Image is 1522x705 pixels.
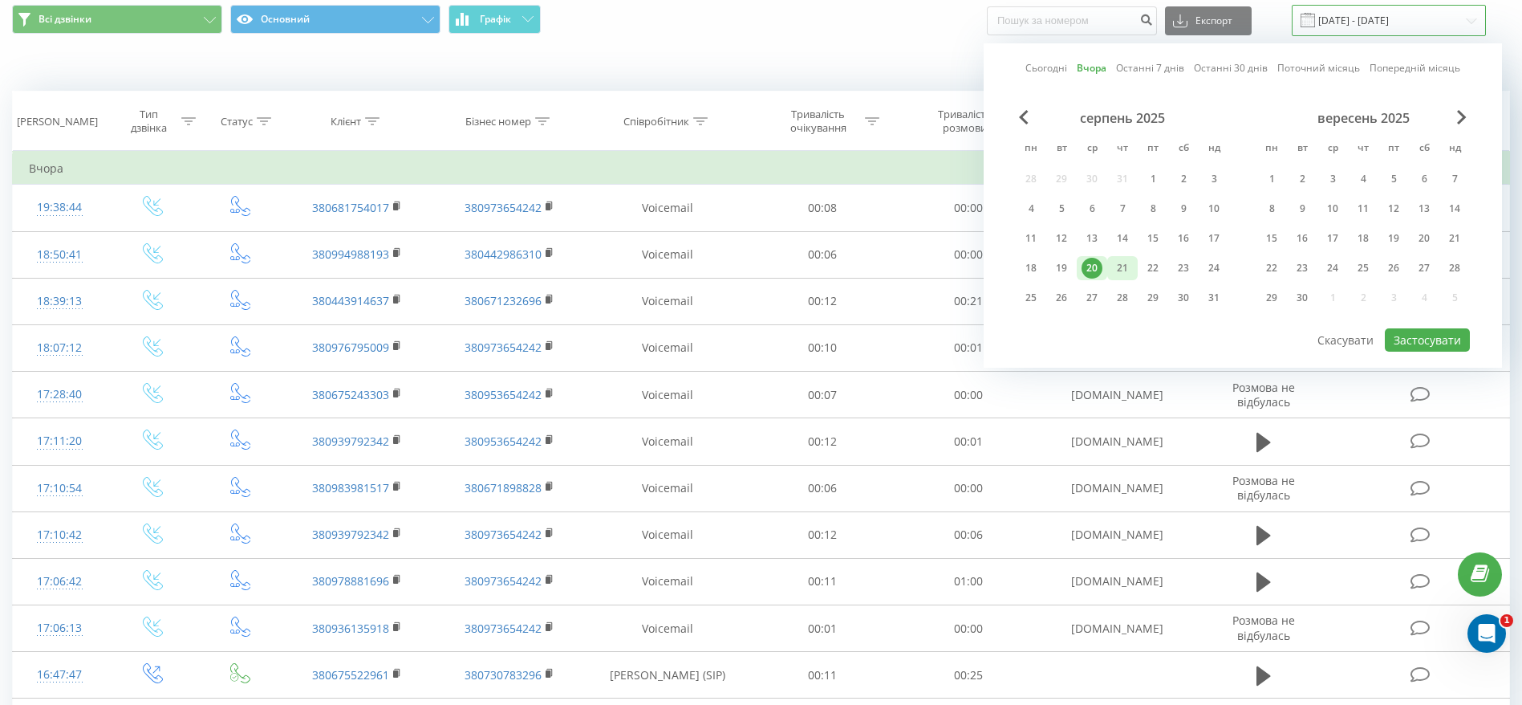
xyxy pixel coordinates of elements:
div: вересень 2025 [1256,110,1470,126]
a: Вчора [1077,60,1106,75]
div: 11 [1353,198,1374,219]
div: сб 6 вер 2025 р. [1409,167,1439,191]
td: 00:06 [749,465,895,511]
div: 2 [1292,169,1313,189]
div: 19:38:44 [29,192,90,223]
td: Voicemail [586,558,749,605]
td: Voicemail [586,231,749,278]
div: 9 [1292,198,1313,219]
div: 3 [1203,169,1224,189]
span: Розмова не відбулась [1232,613,1295,642]
div: сб 30 серп 2025 р. [1168,286,1199,310]
a: 380671898828 [465,480,542,495]
div: ср 24 вер 2025 р. [1317,256,1348,280]
abbr: неділя [1443,137,1467,161]
td: 00:21 [895,278,1041,324]
div: 18 [1353,228,1374,249]
div: вт 19 серп 2025 р. [1046,256,1077,280]
span: 1 [1500,614,1513,627]
div: 8 [1143,198,1163,219]
div: 25 [1021,287,1041,308]
a: 380973654242 [465,573,542,589]
div: 14 [1444,198,1465,219]
div: пн 4 серп 2025 р. [1016,197,1046,221]
div: 13 [1082,228,1102,249]
div: 22 [1261,258,1282,279]
div: 25 [1353,258,1374,279]
div: 16:47:47 [29,659,90,691]
div: нд 24 серп 2025 р. [1199,256,1229,280]
div: 13 [1414,198,1435,219]
div: 28 [1444,258,1465,279]
abbr: середа [1080,137,1104,161]
div: чт 25 вер 2025 р. [1348,256,1378,280]
div: Тривалість розмови [922,108,1008,135]
a: 380443914637 [312,293,389,308]
abbr: неділя [1202,137,1226,161]
div: 17:10:54 [29,473,90,504]
a: 380675243303 [312,387,389,402]
div: пн 8 вер 2025 р. [1256,197,1287,221]
div: вт 23 вер 2025 р. [1287,256,1317,280]
abbr: середа [1321,137,1345,161]
td: 00:00 [895,605,1041,652]
div: пт 26 вер 2025 р. [1378,256,1409,280]
div: 18:50:41 [29,239,90,271]
div: сб 2 серп 2025 р. [1168,167,1199,191]
td: 00:12 [749,511,895,558]
div: 1 [1261,169,1282,189]
div: сб 13 вер 2025 р. [1409,197,1439,221]
div: сб 23 серп 2025 р. [1168,256,1199,280]
a: 380953654242 [465,434,542,449]
div: 17:11:20 [29,426,90,457]
div: 20 [1414,228,1435,249]
a: 380681754017 [312,200,389,215]
div: 6 [1414,169,1435,189]
a: 380671232696 [465,293,542,308]
div: пт 22 серп 2025 р. [1138,256,1168,280]
div: 24 [1322,258,1343,279]
abbr: четвер [1110,137,1134,161]
div: нд 17 серп 2025 р. [1199,226,1229,251]
td: 00:11 [749,652,895,699]
div: 6 [1082,198,1102,219]
div: 16 [1292,228,1313,249]
div: 29 [1143,287,1163,308]
div: пн 18 серп 2025 р. [1016,256,1046,280]
div: вт 5 серп 2025 р. [1046,197,1077,221]
div: 9 [1173,198,1194,219]
td: 00:10 [749,324,895,371]
div: ср 6 серп 2025 р. [1077,197,1107,221]
div: 19 [1383,228,1404,249]
div: 10 [1203,198,1224,219]
div: 3 [1322,169,1343,189]
td: 00:00 [895,185,1041,231]
div: пн 1 вер 2025 р. [1256,167,1287,191]
div: вт 30 вер 2025 р. [1287,286,1317,310]
div: чт 14 серп 2025 р. [1107,226,1138,251]
div: пт 29 серп 2025 р. [1138,286,1168,310]
div: 26 [1383,258,1404,279]
a: Останні 7 днів [1116,60,1184,75]
td: 00:25 [895,652,1041,699]
div: 5 [1051,198,1072,219]
div: 30 [1292,287,1313,308]
div: 7 [1112,198,1133,219]
div: 31 [1203,287,1224,308]
div: 15 [1143,228,1163,249]
div: 18:07:12 [29,332,90,364]
a: 380675522961 [312,667,389,683]
a: 380978881696 [312,573,389,589]
a: 380994988193 [312,247,389,262]
a: 380976795009 [312,340,389,355]
td: [DOMAIN_NAME] [1041,558,1193,605]
td: 00:12 [749,278,895,324]
td: 00:08 [749,185,895,231]
td: 00:06 [895,511,1041,558]
a: 380973654242 [465,340,542,355]
button: Всі дзвінки [12,5,222,34]
div: 23 [1173,258,1194,279]
button: Основний [230,5,440,34]
div: сб 27 вер 2025 р. [1409,256,1439,280]
abbr: четвер [1351,137,1375,161]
